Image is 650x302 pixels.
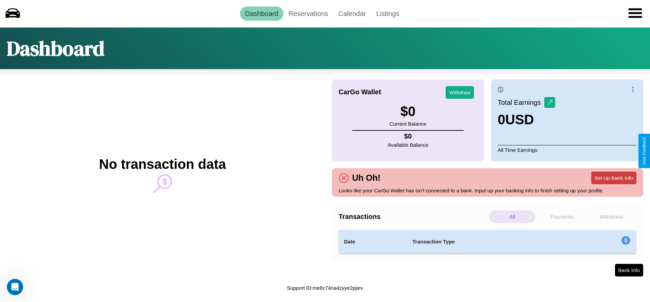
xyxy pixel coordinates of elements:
[287,283,363,292] p: Support ID: me8c74na4zyye2pjiev
[388,140,428,149] p: Available Balance
[99,157,226,172] h2: No transaction data
[498,112,555,127] h3: 0 USD
[333,6,371,21] a: Calendar
[591,172,636,184] button: Set Up Bank Info
[339,213,487,221] h4: Transactions
[588,210,635,223] p: Withdraws
[371,6,404,21] a: Listings
[339,186,636,195] p: Looks like your CarGo Wallet has isn't connected to a bank. Input up your banking info to finish ...
[615,264,643,276] button: Bank Info
[344,238,401,246] h4: Date
[498,96,544,109] p: Total Earnings
[284,6,333,21] a: Reservations
[349,173,384,183] h4: Uh Oh!
[240,6,284,21] a: Dashboard
[339,230,636,254] table: simple table
[489,210,535,223] p: All
[388,132,428,140] h4: $ 0
[7,34,104,62] h1: Dashboard
[339,88,381,96] h4: CarGo Wallet
[498,145,636,155] p: All Time Earnings
[539,210,585,223] p: Payments
[642,137,647,165] div: Give Feedback
[390,104,426,119] h3: $ 0
[412,238,566,246] h4: Transaction Type
[7,279,23,295] iframe: Intercom live chat
[446,86,474,99] button: Withdraw
[390,119,426,128] p: Current Balance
